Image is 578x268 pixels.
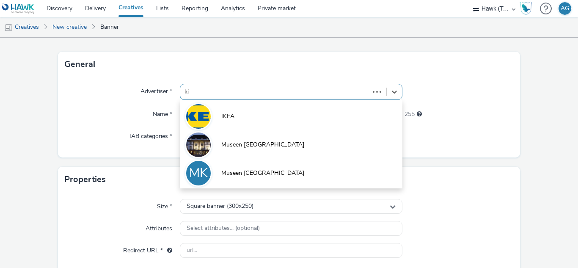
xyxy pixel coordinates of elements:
img: undefined Logo [2,3,35,14]
div: AG [561,2,569,15]
div: Maximum 255 characters [417,110,422,119]
img: mobile [4,23,13,32]
a: Hawk Academy [520,2,536,15]
div: MK [189,161,208,185]
img: Hawk Academy [520,2,532,15]
label: IAB categories * [126,129,176,141]
input: url... [180,243,402,258]
h3: Properties [64,173,106,186]
span: Select attributes... (optional) [187,225,260,232]
label: Size * [154,199,176,211]
a: New creative [48,17,91,37]
h3: General [64,58,95,71]
img: Museen Frankfurt [186,133,211,157]
label: Name * [149,107,176,119]
label: Redirect URL * [120,243,176,255]
span: Square banner (300x250) [187,203,253,210]
span: Museen [GEOGRAPHIC_DATA] [221,141,304,149]
img: IKEA [186,104,211,129]
label: Attributes [142,221,176,233]
span: IKEA [221,112,234,121]
div: URL will be used as a validation URL with some SSPs and it will be the redirection URL of your cr... [163,246,172,255]
span: Museen [GEOGRAPHIC_DATA] [221,169,304,177]
span: 255 [405,110,415,119]
label: Advertiser * [137,84,176,96]
a: Banner [96,17,123,37]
